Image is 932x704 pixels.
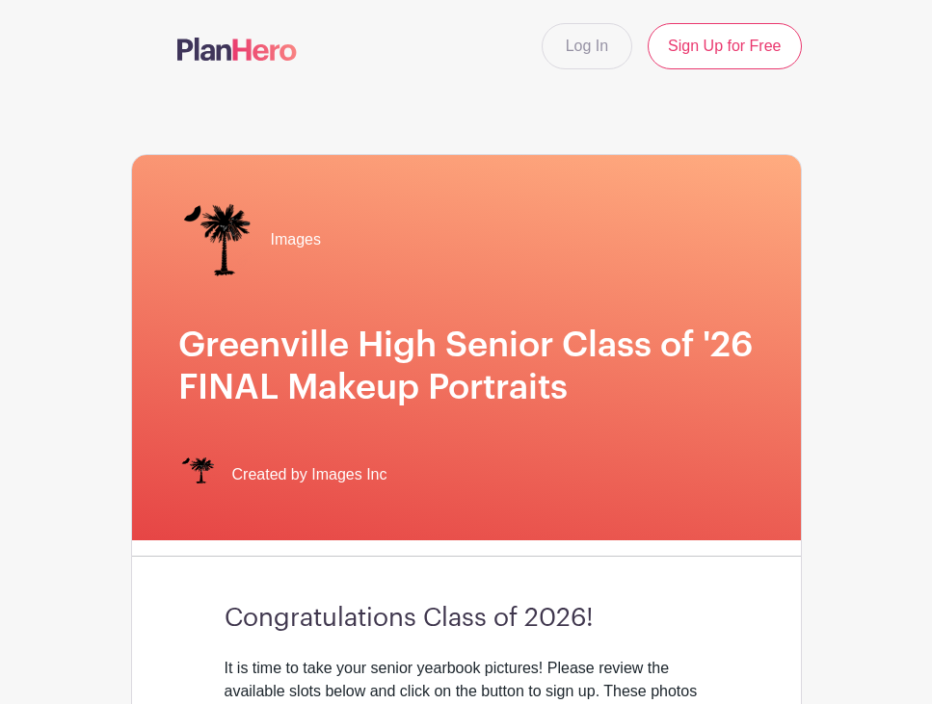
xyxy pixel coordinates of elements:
[178,325,755,409] h1: Greenville High Senior Class of '26 FINAL Makeup Portraits
[177,38,297,61] img: logo-507f7623f17ff9eddc593b1ce0a138ce2505c220e1c5a4e2b4648c50719b7d32.svg
[232,463,387,486] span: Created by Images Inc
[271,228,321,251] span: Images
[542,23,632,69] a: Log In
[225,603,708,634] h3: Congratulations Class of 2026!
[178,456,217,494] img: IMAGES%20logo%20transparenT%20PNG%20s.png
[178,201,255,278] img: IMAGES%20logo%20transparenT%20PNG%20s.png
[648,23,801,69] a: Sign Up for Free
